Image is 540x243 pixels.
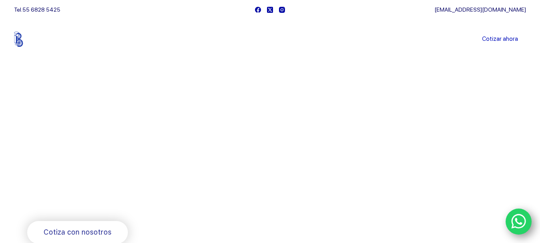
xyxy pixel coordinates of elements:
[14,32,64,47] img: Balerytodo
[14,6,60,13] span: Tel.
[267,7,273,13] a: X (Twitter)
[279,7,285,13] a: Instagram
[44,227,112,238] span: Cotiza con nosotros
[506,209,532,235] a: WhatsApp
[474,31,526,47] a: Cotizar ahora
[27,119,130,129] span: Bienvenido a Balerytodo®
[434,6,526,13] a: [EMAIL_ADDRESS][DOMAIN_NAME]
[22,6,60,13] a: 55 6828 5425
[27,137,257,192] span: Somos los doctores de la industria
[176,19,364,59] nav: Menu Principal
[255,7,261,13] a: Facebook
[27,200,185,210] span: Rodamientos y refacciones industriales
